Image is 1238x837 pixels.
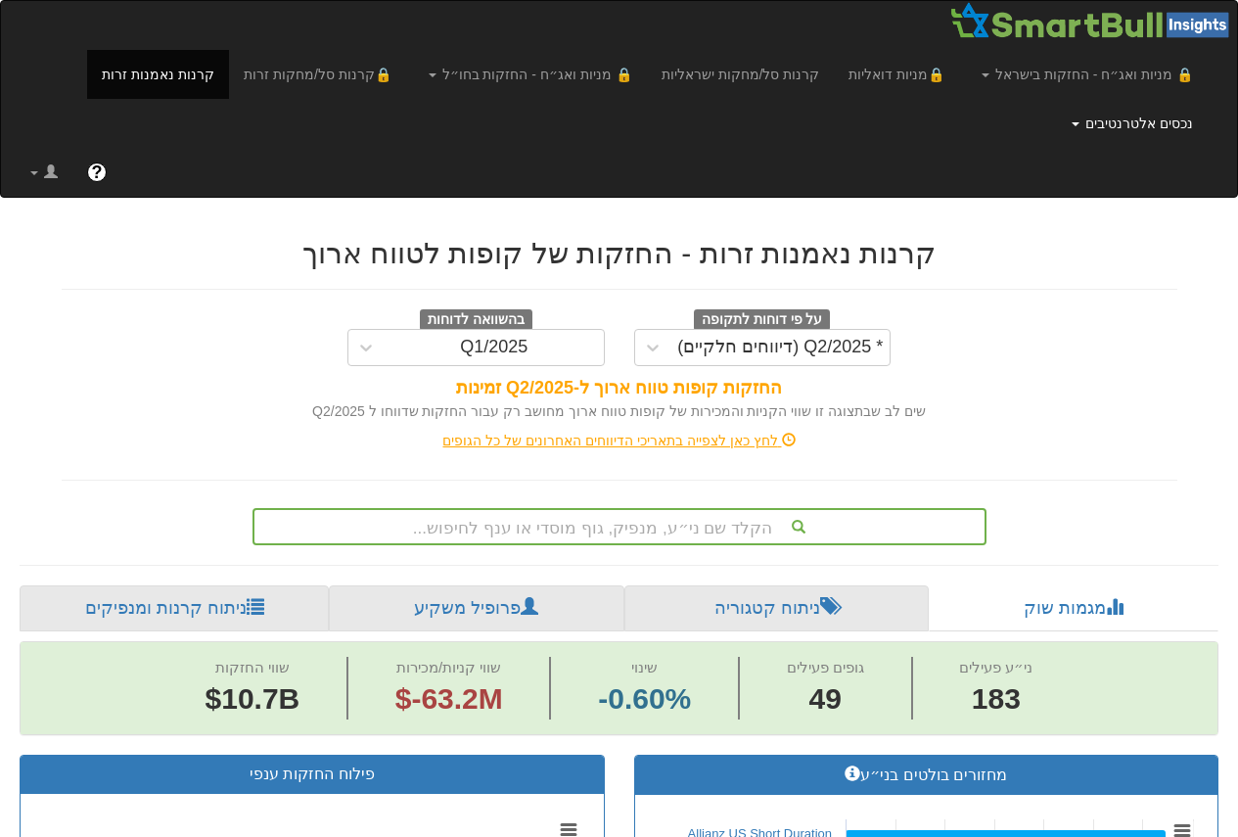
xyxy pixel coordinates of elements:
[206,682,300,715] span: $10.7B
[329,585,623,632] a: פרופיל משקיע
[929,585,1218,632] a: מגמות שוק
[396,659,501,675] span: שווי קניות/מכירות
[47,431,1192,450] div: לחץ כאן לצפייה בתאריכי הדיווחים האחרונים של כל הגופים
[959,678,1032,721] span: 183
[967,50,1208,99] a: 🔒 מניות ואג״ח - החזקות בישראל
[20,585,329,632] a: ניתוח קרנות ומנפיקים
[949,1,1237,40] img: Smartbull
[834,50,967,99] a: 🔒מניות דואליות
[254,510,985,543] div: הקלד שם ני״ע, מנפיק, גוף מוסדי או ענף לחיפוש...
[1057,99,1208,148] a: נכסים אלטרנטיבים
[229,50,413,99] a: 🔒קרנות סל/מחקות זרות
[677,338,883,357] div: * Q2/2025 (דיווחים חלקיים)
[62,237,1177,269] h2: קרנות נאמנות זרות - החזקות של קופות לטווח ארוך
[598,678,691,721] span: -0.60%
[460,338,527,357] div: Q1/2025
[420,309,532,331] span: בהשוואה לדוחות
[395,682,503,715] span: $-63.2M
[787,659,864,675] span: גופים פעילים
[694,309,830,331] span: על פי דוחות לתקופה
[650,766,1204,784] h3: מחזורים בולטים בני״ע
[787,678,864,721] span: 49
[215,659,290,675] span: שווי החזקות
[62,376,1177,401] div: החזקות קופות טווח ארוך ל-Q2/2025 זמינות
[414,50,647,99] a: 🔒 מניות ואג״ח - החזקות בחו״ל
[62,401,1177,421] div: שים לב שבתצוגה זו שווי הקניות והמכירות של קופות טווח ארוך מחושב רק עבור החזקות שדווחו ל Q2/2025
[631,659,658,675] span: שינוי
[647,50,835,99] a: קרנות סל/מחקות ישראליות
[35,766,589,783] h3: פילוח החזקות ענפי
[87,50,229,99] a: קרנות נאמנות זרות
[72,148,121,197] a: ?
[91,163,102,182] span: ?
[959,659,1032,675] span: ני״ע פעילים
[624,585,929,632] a: ניתוח קטגוריה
